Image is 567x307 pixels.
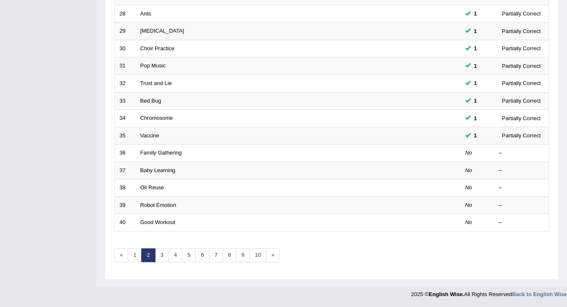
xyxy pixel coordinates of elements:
a: 6 [195,248,209,262]
span: You can still take this question [471,9,480,18]
a: « [114,248,128,262]
span: You can still take this question [471,96,480,105]
div: – [499,219,544,227]
div: Partially Correct [499,9,544,18]
span: You can still take this question [471,131,480,140]
span: You can still take this question [471,62,480,70]
a: Pop Music [140,62,166,69]
span: You can still take this question [471,27,480,36]
div: – [499,184,544,192]
em: No [465,150,472,156]
div: 2025 © All Rights Reserved [411,286,567,298]
div: – [499,167,544,175]
td: 37 [115,162,136,179]
div: Partially Correct [499,114,544,123]
div: Partially Correct [499,96,544,105]
td: 38 [115,179,136,197]
div: Partially Correct [499,62,544,70]
a: Ants [140,10,151,17]
td: 36 [115,144,136,162]
td: 31 [115,57,136,75]
em: No [465,202,472,208]
a: 10 [249,248,266,262]
td: 28 [115,5,136,23]
strong: English Wise. [429,291,464,297]
a: Chromosome [140,115,173,121]
span: You can still take this question [471,44,480,53]
a: 5 [182,248,196,262]
td: 35 [115,127,136,144]
div: – [499,149,544,157]
a: 7 [209,248,223,262]
td: 39 [115,196,136,214]
a: Back to English Wise [512,291,567,297]
td: 30 [115,40,136,57]
span: You can still take this question [471,79,480,88]
a: 8 [223,248,236,262]
td: 33 [115,92,136,110]
a: 1 [128,248,142,262]
a: Robot Emotion [140,202,176,208]
td: 40 [115,214,136,232]
a: Oil Reuse [140,184,164,191]
div: Partially Correct [499,79,544,88]
td: 29 [115,23,136,40]
a: 3 [155,248,169,262]
div: Partially Correct [499,44,544,53]
span: You can still take this question [471,114,480,123]
div: – [499,201,544,209]
a: Good Workout [140,219,176,225]
a: 9 [236,248,250,262]
a: [MEDICAL_DATA] [140,28,184,34]
td: 34 [115,110,136,127]
a: Choir Practice [140,45,175,52]
td: 32 [115,75,136,92]
a: 4 [168,248,182,262]
a: 2 [141,248,155,262]
div: Partially Correct [499,131,544,140]
em: No [465,219,472,225]
a: Vaccine [140,132,159,139]
a: Trust and Lie [140,80,172,86]
a: Bed Bug [140,98,161,104]
div: Partially Correct [499,27,544,36]
em: No [465,167,472,173]
a: Family Gathering [140,150,182,156]
a: Baby Learning [140,167,176,173]
em: No [465,184,472,191]
a: » [266,248,280,262]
